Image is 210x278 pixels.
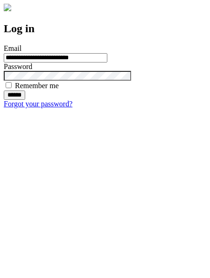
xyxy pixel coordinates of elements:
label: Email [4,44,21,52]
label: Password [4,63,32,70]
h2: Log in [4,22,206,35]
label: Remember me [15,82,59,90]
img: logo-4e3dc11c47720685a147b03b5a06dd966a58ff35d612b21f08c02c0306f2b779.png [4,4,11,11]
a: Forgot your password? [4,100,72,108]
